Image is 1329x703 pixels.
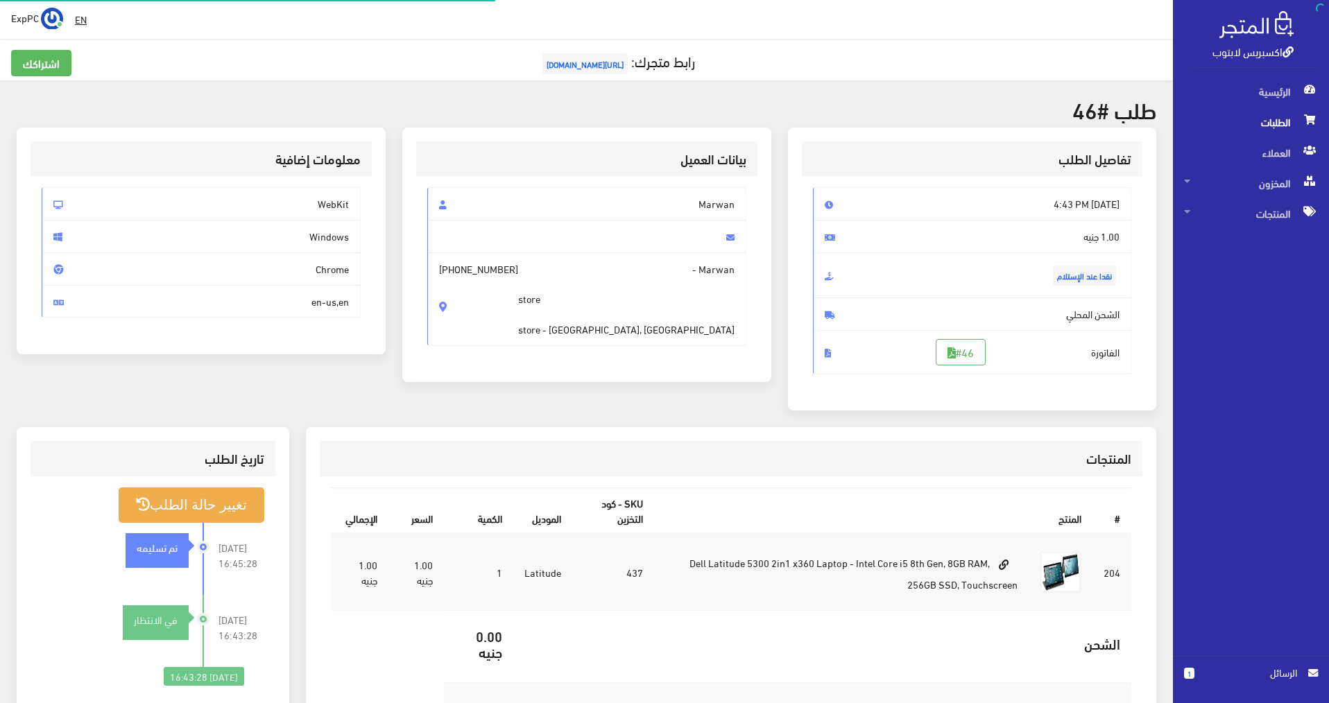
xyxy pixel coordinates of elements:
[813,297,1132,331] span: الشحن المحلي
[1184,198,1318,229] span: المنتجات
[11,7,63,29] a: ... ExpPC
[42,220,361,253] span: Windows
[1212,41,1294,61] a: اكسبريس لابتوب
[427,153,746,166] h3: بيانات العميل
[331,452,1131,465] h3: المنتجات
[41,8,63,30] img: ...
[42,285,361,318] span: en-us,en
[1173,168,1329,198] a: المخزون
[1092,488,1131,533] th: #
[42,153,361,166] h3: معلومات إضافية
[1184,107,1318,137] span: الطلبات
[1184,137,1318,168] span: العملاء
[444,533,513,611] td: 1
[524,636,1120,651] h5: الشحن
[936,339,986,365] a: #46
[1206,665,1297,680] span: الرسائل
[42,252,361,286] span: Chrome
[513,533,572,611] td: Latitude
[813,187,1132,220] span: [DATE] 4:43 PM
[164,667,244,686] div: [DATE] 16:43:28
[1219,11,1294,38] img: .
[444,488,513,533] th: الكمية
[42,452,264,465] h3: تاريخ الطلب
[17,97,1156,121] h2: طلب #46
[427,252,746,346] span: Marwan -
[513,488,572,533] th: الموديل
[539,48,695,73] a: رابط متجرك:[URL][DOMAIN_NAME]
[439,261,518,277] span: [PHONE_NUMBER]
[518,277,735,337] span: store store - [GEOGRAPHIC_DATA], [GEOGRAPHIC_DATA]
[331,533,388,611] td: 1.00 جنيه
[42,187,361,220] span: WebKit
[654,488,1092,533] th: المنتج
[1184,168,1318,198] span: المخزون
[218,540,264,571] span: [DATE] 16:45:28
[427,187,746,220] span: Marwan
[388,533,444,611] td: 1.00 جنيه
[542,53,628,74] span: [URL][DOMAIN_NAME]
[1173,107,1329,137] a: الطلبات
[1184,668,1194,679] span: 1
[1092,533,1131,611] td: 204
[813,153,1132,166] h3: تفاصيل الطلب
[572,533,654,611] td: 437
[1053,265,1116,286] span: نقدا عند الإستلام
[123,612,189,627] div: في الانتظار
[1173,198,1329,229] a: المنتجات
[69,7,92,32] a: EN
[654,533,1029,611] td: Dell Latitude 5300 2in1 x360 Laptop - Intel Core i5 8th Gen, 8GB RAM, 256GB SSD, Touchscreen
[75,10,87,28] u: EN
[813,330,1132,374] span: الفاتورة
[11,9,39,26] span: ExpPC
[388,488,444,533] th: السعر
[218,612,264,643] span: [DATE] 16:43:28
[11,50,71,76] a: اشتراكك
[1184,665,1318,695] a: 1 الرسائل
[1173,76,1329,107] a: الرئيسية
[119,487,264,523] button: تغيير حالة الطلب
[572,488,654,533] th: SKU - كود التخزين
[331,488,388,533] th: اﻹجمالي
[455,628,502,659] h5: 0.00 جنيه
[1184,76,1318,107] span: الرئيسية
[137,539,178,555] strong: تم تسليمه
[813,220,1132,253] span: 1.00 جنيه
[1173,137,1329,168] a: العملاء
